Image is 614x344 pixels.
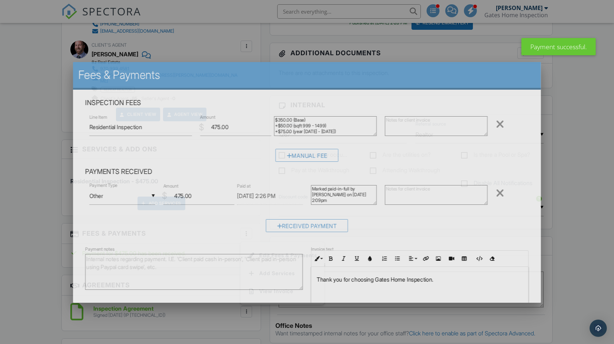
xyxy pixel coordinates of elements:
[445,252,458,265] button: Insert Video
[274,117,377,136] textarea: $350.00 (Base) +$50.00 (sqft 999 - 1499) +$75.00 (year [DATE] - [DATE])
[473,252,485,265] button: Code View
[85,167,529,176] h4: Payments Received
[237,183,251,189] label: Paid at
[162,190,167,202] div: $
[79,68,536,82] h2: Fees & Payments
[266,224,348,231] a: Received Payment
[89,114,107,121] label: Line Item
[163,183,178,189] label: Amount
[391,252,404,265] button: Unordered List
[378,252,391,265] button: Ordered List
[89,182,117,189] label: Payment Type
[338,252,350,265] button: Italic (⌘I)
[406,252,419,265] button: Align
[325,252,338,265] button: Bold (⌘B)
[276,149,339,162] div: Manual Fee
[85,98,529,108] h4: Inspection Fees
[590,320,607,337] div: Open Intercom Messenger
[200,114,215,121] label: Amount
[350,252,363,265] button: Underline (⌘U)
[199,121,204,133] div: $
[317,275,523,283] p: Thank you for choosing Gates Home Inspection.
[363,252,376,265] button: Colors
[458,252,471,265] button: Insert Table
[266,219,348,232] div: Received Payment
[311,185,377,205] textarea: Marked paid-in-full by [PERSON_NAME] on [DATE] 2:09pm
[419,252,432,265] button: Insert Link (⌘K)
[432,252,445,265] button: Insert Image (⌘P)
[521,38,596,55] div: Payment successful.
[276,154,339,161] a: Manual Fee
[311,246,334,253] label: Invoice text
[85,246,115,253] label: Payment notes
[485,252,498,265] button: Clear Formatting
[311,252,324,265] button: Inline Style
